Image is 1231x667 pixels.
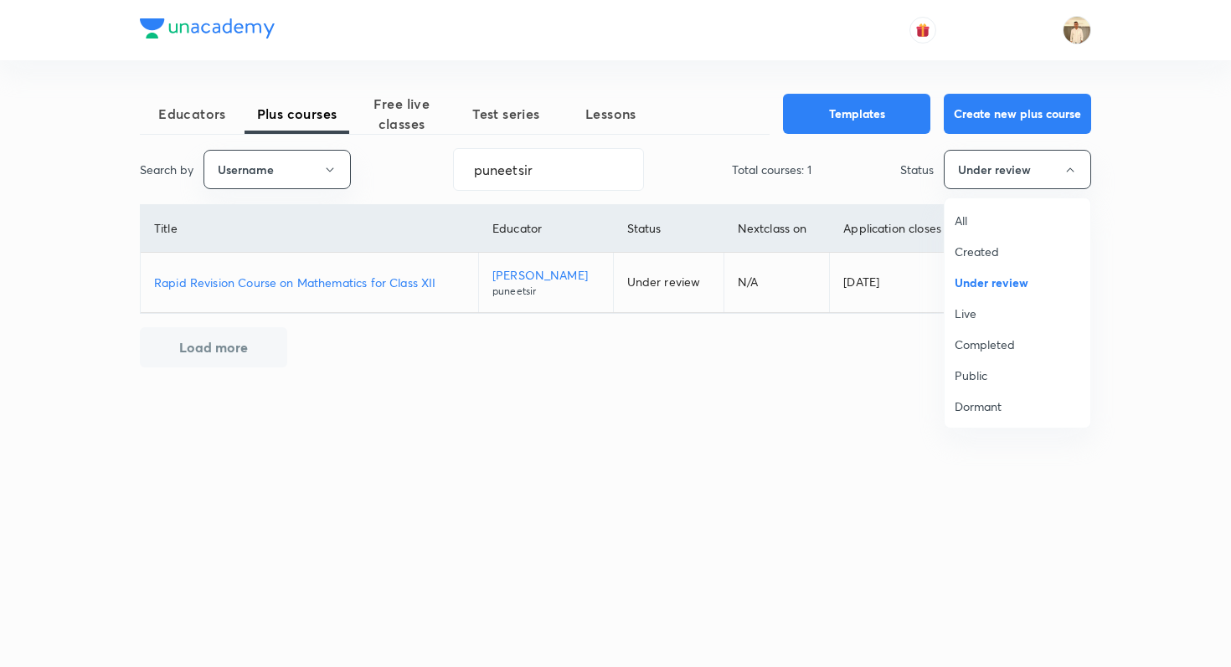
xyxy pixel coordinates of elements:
span: All [955,212,1080,229]
span: Created [955,243,1080,260]
span: Live [955,305,1080,322]
span: Under review [955,274,1080,291]
span: Dormant [955,398,1080,415]
span: Completed [955,336,1080,353]
span: Public [955,367,1080,384]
